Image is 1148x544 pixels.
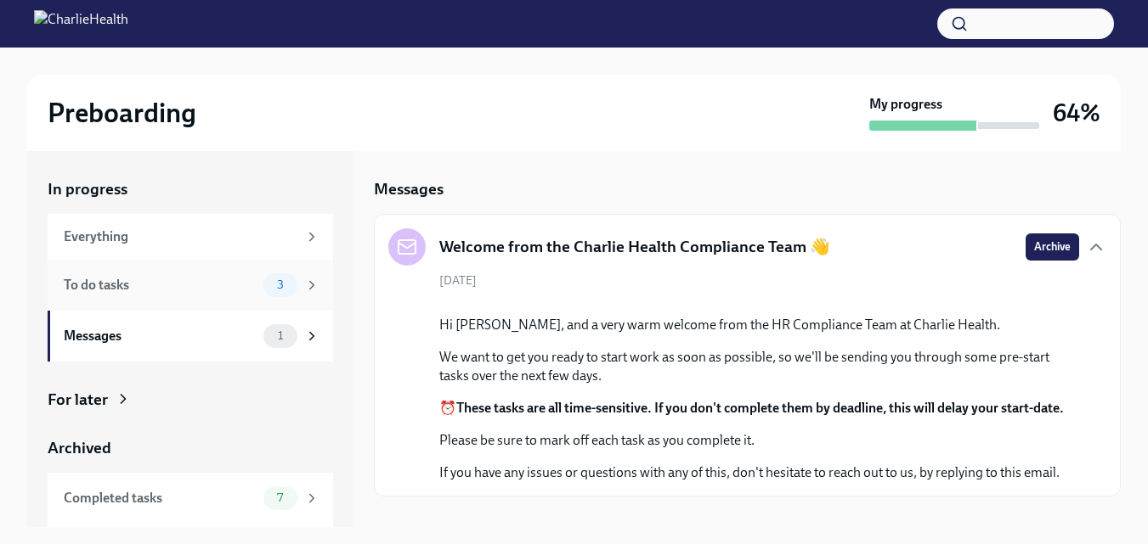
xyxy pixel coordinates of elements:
[456,400,1064,416] strong: These tasks are all time-sensitive. If you don't complete them by deadline, this will delay your ...
[1053,98,1100,128] h3: 64%
[267,491,293,504] span: 7
[869,95,942,114] strong: My progress
[64,276,257,294] div: To do tasks
[1026,233,1079,261] button: Archive
[267,278,294,291] span: 3
[439,463,1079,482] p: If you have any issues or questions with any of this, don't hesitate to reach out to us, by reply...
[64,489,257,508] div: Completed tasks
[48,214,333,260] a: Everything
[268,329,293,342] span: 1
[48,473,333,524] a: Completed tasks7
[48,178,333,200] a: In progress
[64,227,297,246] div: Everything
[439,431,1079,450] p: Please be sure to mark off each task as you complete it.
[48,437,333,459] a: Archived
[439,399,1079,418] p: ⏰
[439,316,1079,334] p: Hi [PERSON_NAME], and a very warm welcome from the HR Compliance Team at Charlie Health.
[439,272,477,289] span: [DATE]
[439,348,1079,385] p: We want to get you ready to start work as soon as possible, so we'll be sending you through some ...
[48,389,333,411] a: For later
[34,10,128,37] img: CharlieHealth
[1034,238,1071,255] span: Archive
[64,327,257,345] div: Messages
[48,311,333,362] a: Messages1
[48,260,333,311] a: To do tasks3
[48,389,108,411] div: For later
[374,178,444,200] h5: Messages
[48,96,196,130] h2: Preboarding
[439,236,830,258] h5: Welcome from the Charlie Health Compliance Team 👋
